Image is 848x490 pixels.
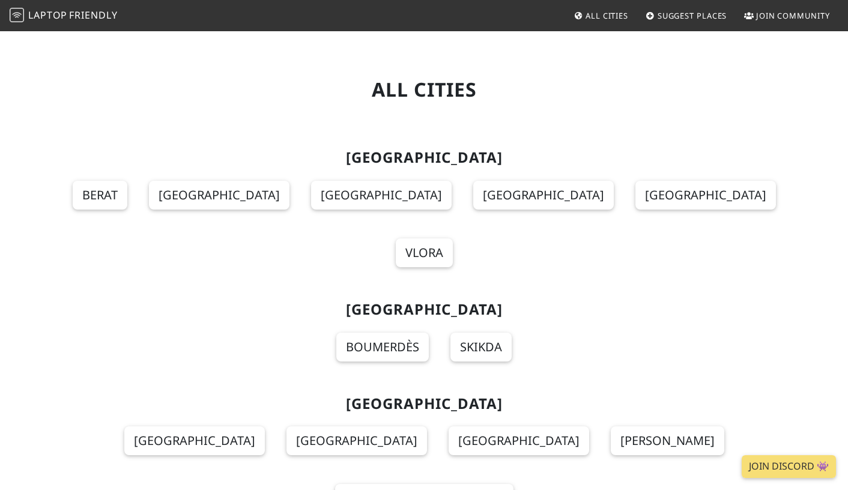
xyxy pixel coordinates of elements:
h1: All Cities [35,78,813,101]
a: [GEOGRAPHIC_DATA] [449,426,589,455]
a: Suggest Places [641,5,732,26]
a: Vlora [396,238,453,267]
span: Join Community [756,10,830,21]
span: All Cities [586,10,628,21]
span: Friendly [69,8,117,22]
a: [GEOGRAPHIC_DATA] [286,426,427,455]
a: LaptopFriendly LaptopFriendly [10,5,118,26]
a: Berat [73,181,127,210]
a: Join Discord 👾 [742,455,836,478]
a: [GEOGRAPHIC_DATA] [635,181,776,210]
a: [GEOGRAPHIC_DATA] [473,181,614,210]
h2: [GEOGRAPHIC_DATA] [35,149,813,166]
span: Laptop [28,8,67,22]
a: Join Community [739,5,835,26]
img: LaptopFriendly [10,8,24,22]
h2: [GEOGRAPHIC_DATA] [35,301,813,318]
a: [GEOGRAPHIC_DATA] [124,426,265,455]
a: All Cities [569,5,633,26]
span: Suggest Places [658,10,727,21]
a: [GEOGRAPHIC_DATA] [149,181,289,210]
a: Skikda [450,333,512,361]
a: Boumerdès [336,333,429,361]
h2: [GEOGRAPHIC_DATA] [35,395,813,413]
a: [GEOGRAPHIC_DATA] [311,181,452,210]
a: [PERSON_NAME] [611,426,724,455]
